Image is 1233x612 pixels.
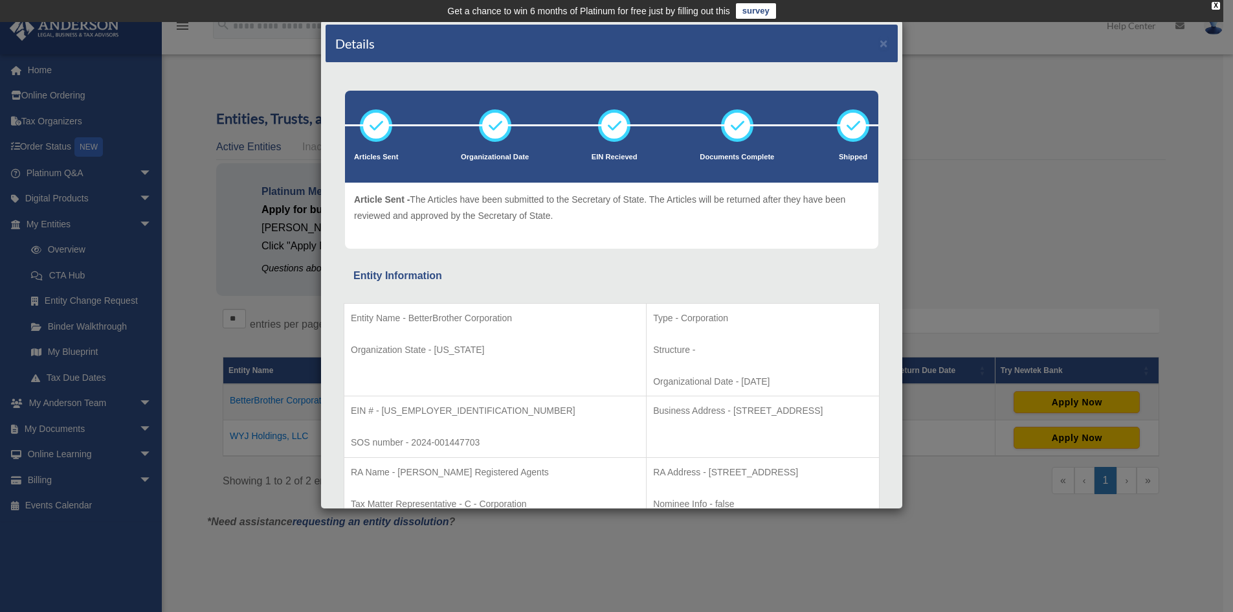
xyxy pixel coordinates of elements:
[335,34,375,52] h4: Details
[653,310,872,326] p: Type - Corporation
[592,151,638,164] p: EIN Recieved
[880,36,888,50] button: ×
[351,435,639,451] p: SOS number - 2024-001447703
[837,151,869,164] p: Shipped
[351,403,639,419] p: EIN # - [US_EMPLOYER_IDENTIFICATION_NUMBER]
[653,464,872,481] p: RA Address - [STREET_ADDRESS]
[447,3,730,19] div: Get a chance to win 6 months of Platinum for free just by filling out this
[354,194,410,205] span: Article Sent -
[461,151,529,164] p: Organizational Date
[1212,2,1220,10] div: close
[351,464,639,481] p: RA Name - [PERSON_NAME] Registered Agents
[653,374,872,390] p: Organizational Date - [DATE]
[354,192,869,223] p: The Articles have been submitted to the Secretary of State. The Articles will be returned after t...
[354,151,398,164] p: Articles Sent
[653,403,872,419] p: Business Address - [STREET_ADDRESS]
[653,496,872,512] p: Nominee Info - false
[353,267,870,285] div: Entity Information
[736,3,776,19] a: survey
[653,342,872,358] p: Structure -
[351,310,639,326] p: Entity Name - BetterBrother Corporation
[700,151,774,164] p: Documents Complete
[351,342,639,358] p: Organization State - [US_STATE]
[351,496,639,512] p: Tax Matter Representative - C - Corporation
